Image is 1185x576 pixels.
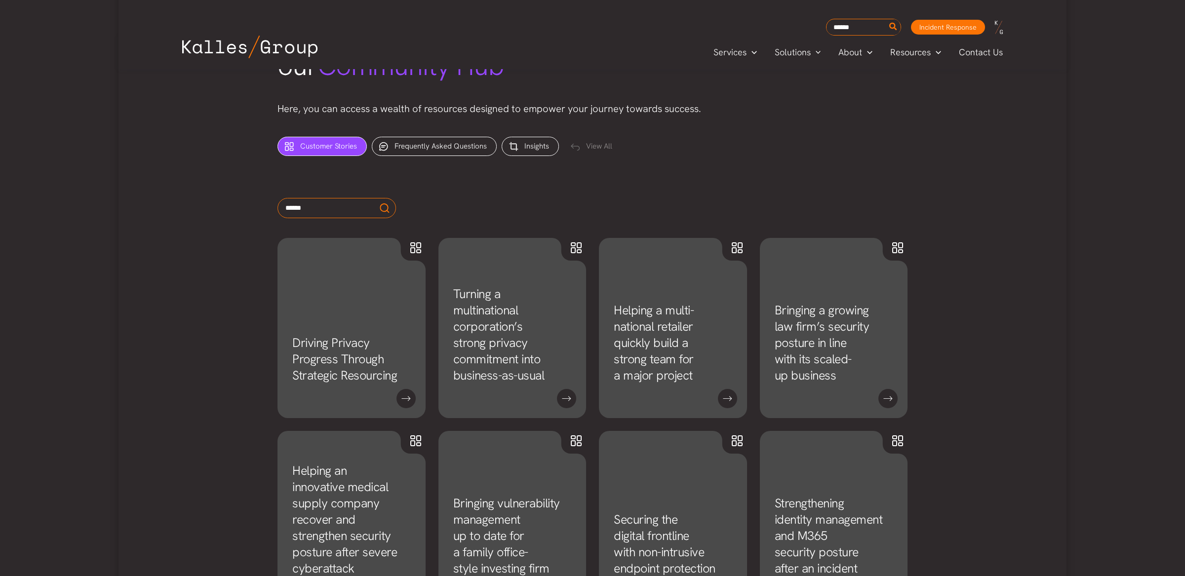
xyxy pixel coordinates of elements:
span: Contact Us [959,45,1003,60]
span: Insights [524,141,549,151]
div: View All [564,137,622,156]
span: Menu Toggle [862,45,872,60]
a: AboutMenu Toggle [829,45,881,60]
span: Resources [890,45,931,60]
span: Customer Stories [300,141,357,151]
p: Here, you can access a wealth of resources designed to empower your journey towards success. [277,101,908,117]
a: Turning a multinational corporation’s strong privacy commitment into business-as-usual [453,286,545,384]
span: Menu Toggle [811,45,821,60]
a: Bringing a growing law firm’s security posture in line with its scaled-up business [775,302,869,384]
a: Incident Response [911,20,985,35]
span: About [838,45,862,60]
a: ServicesMenu Toggle [705,45,766,60]
nav: Primary Site Navigation [705,44,1013,60]
img: Kalles Group [182,36,317,58]
a: SolutionsMenu Toggle [766,45,830,60]
span: Menu Toggle [931,45,941,60]
span: Services [713,45,747,60]
a: ResourcesMenu Toggle [881,45,950,60]
a: Helping a multi-national retailer quickly build a strong team for a major project [614,302,694,384]
span: Frequently Asked Questions [395,141,487,151]
button: Search [887,19,900,35]
a: Driving Privacy Progress Through Strategic Resourcing [292,335,397,384]
span: Menu Toggle [747,45,757,60]
span: Solutions [775,45,811,60]
a: Contact Us [950,45,1013,60]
